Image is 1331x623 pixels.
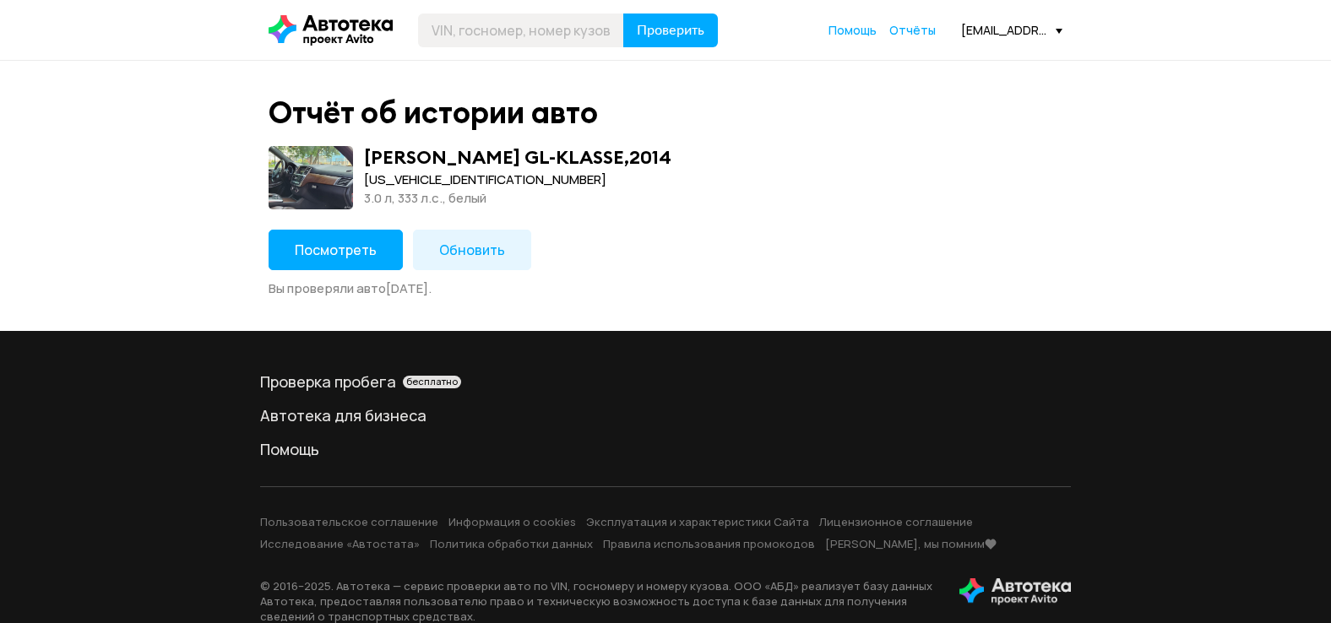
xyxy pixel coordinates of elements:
div: [PERSON_NAME] GL-KLASSE , 2014 [364,146,671,168]
button: Проверить [623,14,718,47]
span: Обновить [439,241,505,259]
span: Отчёты [889,22,936,38]
div: Проверка пробега [260,371,1071,392]
a: Правила использования промокодов [603,536,815,551]
div: Вы проверяли авто [DATE] . [269,280,1062,297]
a: Отчёты [889,22,936,39]
span: бесплатно [406,376,458,387]
div: [US_VEHICLE_IDENTIFICATION_NUMBER] [364,171,671,189]
a: Пользовательское соглашение [260,514,438,529]
span: Посмотреть [295,241,377,259]
a: Лицензионное соглашение [819,514,973,529]
span: Проверить [637,24,704,37]
a: Проверка пробегабесплатно [260,371,1071,392]
div: [EMAIL_ADDRESS][DOMAIN_NAME] [961,22,1062,38]
a: Политика обработки данных [430,536,593,551]
a: Помощь [260,439,1071,459]
a: Автотека для бизнеса [260,405,1071,425]
img: tWS6KzJlK1XUpy65r7uaHVIs4JI6Dha8Nraz9T2hA03BhoCc4MtbvZCxBLwJIh+mQSIAkLBJpqMoKVdP8sONaFJLCz6I0+pu7... [959,578,1071,605]
button: Посмотреть [269,230,403,270]
input: VIN, госномер, номер кузова [418,14,624,47]
a: Эксплуатация и характеристики Сайта [586,514,809,529]
a: Исследование «Автостата» [260,536,420,551]
a: Информация о cookies [448,514,576,529]
a: Помощь [828,22,877,39]
div: Отчёт об истории авто [269,95,598,131]
a: [PERSON_NAME], мы помним [825,536,997,551]
button: Обновить [413,230,531,270]
span: Помощь [828,22,877,38]
div: 3.0 л, 333 л.c., белый [364,189,671,208]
